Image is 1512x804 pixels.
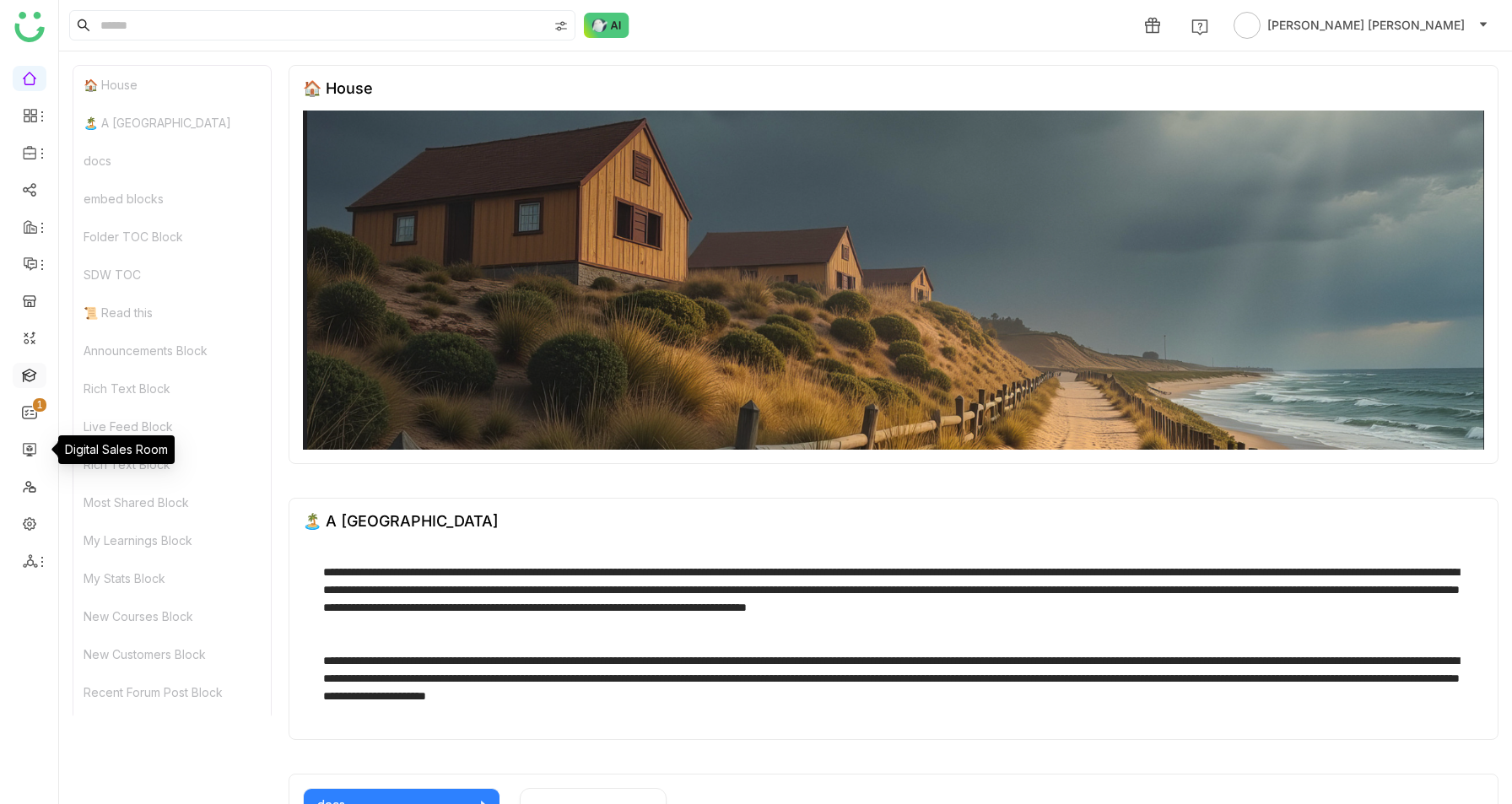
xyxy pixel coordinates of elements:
div: Folder TOC Block [73,218,271,256]
div: Announcements Block [73,332,271,370]
div: Recent Forum Post Block [73,673,271,711]
div: Digital Sales Room [58,435,175,464]
div: Rich Text Block [73,370,271,407]
div: 🏠 House [303,79,373,97]
img: ask-buddy-normal.svg [584,13,629,38]
div: Recently Published Block [73,711,271,749]
div: Rich Text Block [73,445,271,483]
img: logo [14,12,45,42]
div: 🏝️ A [GEOGRAPHIC_DATA] [303,512,499,530]
div: 🏝️ A [GEOGRAPHIC_DATA] [73,104,271,142]
div: New Customers Block [73,635,271,673]
div: Most Shared Block [73,483,271,521]
div: SDW TOC [73,256,271,294]
div: New Courses Block [73,597,271,635]
div: My Learnings Block [73,521,271,559]
p: 1 [36,397,43,413]
img: help.svg [1191,19,1208,35]
div: Live Feed Block [73,407,271,445]
div: embed blocks [73,180,271,218]
div: docs [73,142,271,180]
button: [PERSON_NAME] [PERSON_NAME] [1230,12,1492,39]
div: 🏠 House [73,66,271,104]
img: 68553b2292361c547d91f02a [303,111,1484,450]
span: [PERSON_NAME] [PERSON_NAME] [1267,16,1465,35]
nz-badge-sup: 1 [33,398,46,412]
img: search-type.svg [554,19,568,33]
div: My Stats Block [73,559,271,597]
div: 📜 Read this [73,294,271,332]
img: avatar [1234,12,1261,39]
